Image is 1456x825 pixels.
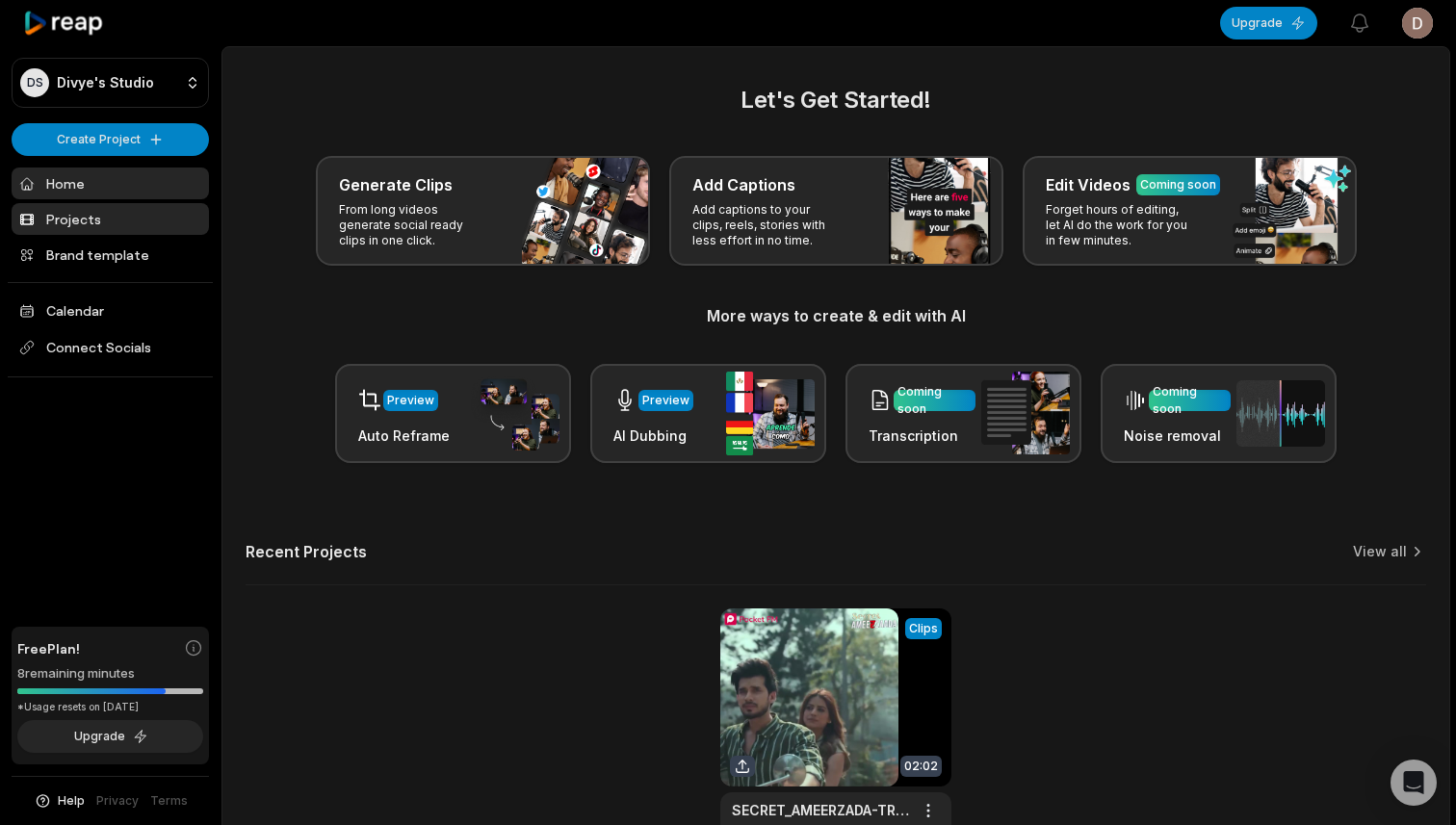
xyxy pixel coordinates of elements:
h3: Auto Reframe [358,425,450,446]
a: Projects [12,203,209,235]
span: Free Plan! [17,638,80,658]
span: Connect Socials [12,330,209,365]
a: Calendar [12,295,209,326]
p: Add captions to your clips, reels, stories with less effort in no time. [692,202,842,248]
div: *Usage resets on [DATE] [17,700,203,714]
button: Upgrade [17,720,203,753]
a: Brand template [12,239,209,271]
span: Help [58,792,85,810]
h3: Add Captions [692,173,795,196]
a: Home [12,168,209,199]
div: Preview [387,392,434,409]
p: Divye's Studio [57,74,154,91]
h2: Let's Get Started! [246,83,1426,117]
div: Coming soon [1153,383,1227,418]
img: ai_dubbing.png [726,372,815,455]
a: SECRET_AMEERZADA-TRAILER_By [PERSON_NAME] [732,800,909,820]
p: Forget hours of editing, let AI do the work for you in few minutes. [1046,202,1195,248]
div: 8 remaining minutes [17,664,203,683]
div: Open Intercom Messenger [1391,760,1437,806]
h2: Recent Projects [246,542,367,561]
h3: More ways to create & edit with AI [246,304,1426,327]
h3: Noise removal [1124,425,1231,446]
img: transcription.png [981,372,1070,454]
p: From long videos generate social ready clips in one click. [339,202,488,248]
button: Help [34,792,85,810]
h3: Transcription [869,425,975,446]
h3: Generate Clips [339,173,453,196]
button: Upgrade [1220,7,1317,39]
a: Terms [150,792,188,810]
img: noise_removal.png [1236,380,1325,447]
a: Privacy [96,792,139,810]
h3: AI Dubbing [613,425,693,446]
button: Create Project [12,123,209,156]
a: View all [1353,542,1407,561]
div: DS [20,68,49,97]
h3: Edit Videos [1046,173,1131,196]
div: Preview [642,392,689,409]
div: Coming soon [1140,176,1216,193]
div: Coming soon [897,383,972,418]
img: auto_reframe.png [471,376,559,451]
